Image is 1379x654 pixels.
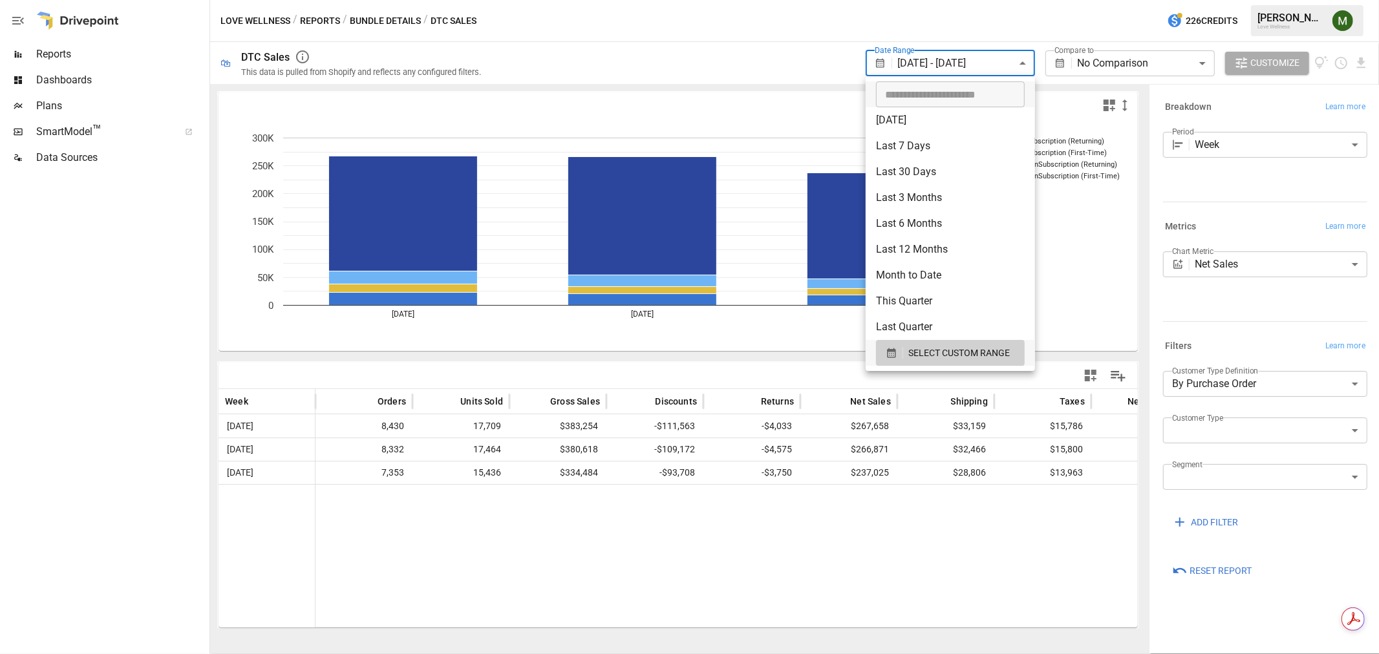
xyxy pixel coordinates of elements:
li: This Quarter [866,288,1035,314]
button: SELECT CUSTOM RANGE [876,340,1025,366]
li: Month to Date [866,262,1035,288]
li: Last 12 Months [866,237,1035,262]
span: SELECT CUSTOM RANGE [908,345,1010,361]
li: Last Quarter [866,314,1035,340]
li: Last 3 Months [866,185,1035,211]
li: Last 30 Days [866,159,1035,185]
li: Last 7 Days [866,133,1035,159]
li: Last 6 Months [866,211,1035,237]
li: [DATE] [866,107,1035,133]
